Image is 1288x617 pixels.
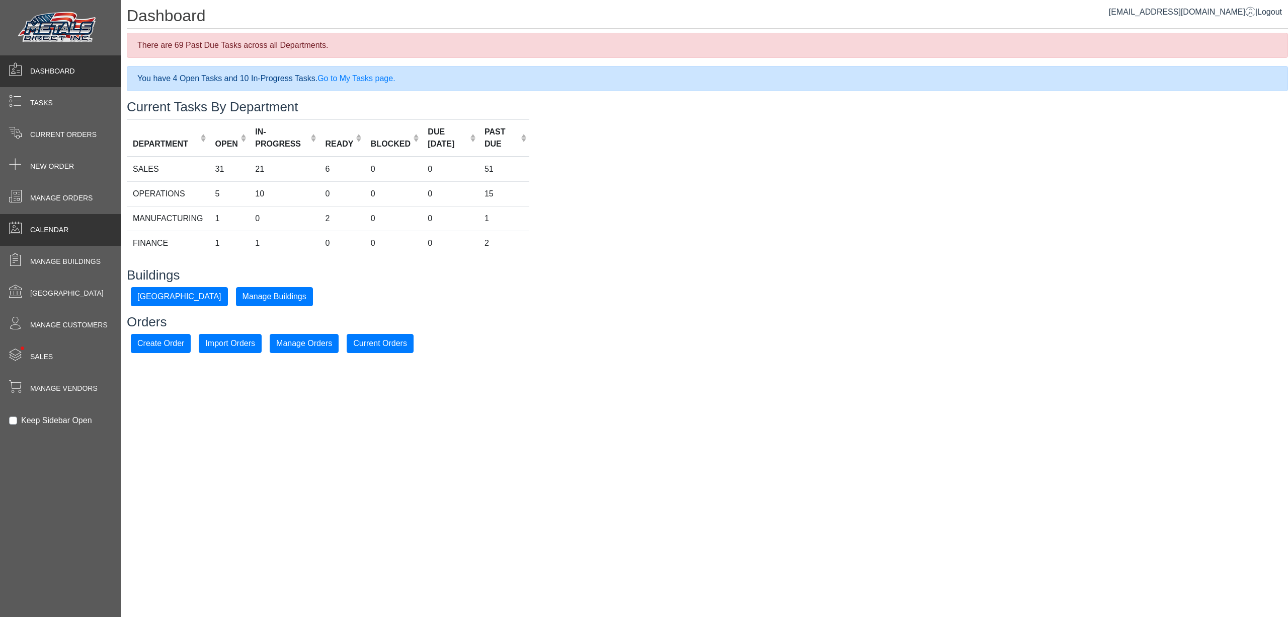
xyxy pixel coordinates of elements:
h3: Orders [127,314,1288,330]
h3: Current Tasks By Department [127,99,1288,115]
td: 2 [478,231,529,255]
span: Manage Orders [30,193,93,203]
td: 0 [422,231,478,255]
div: DEPARTMENT [133,138,198,150]
span: Dashboard [30,66,75,77]
td: 6 [319,157,364,182]
div: You have 4 Open Tasks and 10 In-Progress Tasks. [127,66,1288,91]
button: [GEOGRAPHIC_DATA] [131,287,228,306]
td: 0 [319,181,364,206]
h1: Dashboard [127,6,1288,29]
button: Manage Orders [270,334,339,353]
span: Tasks [30,98,53,108]
td: 1 [209,206,250,231]
td: 21 [249,157,319,182]
a: Current Orders [347,338,414,347]
a: Import Orders [199,338,262,347]
span: Manage Customers [30,320,108,330]
button: Import Orders [199,334,262,353]
td: 0 [365,206,422,231]
td: 0 [422,157,478,182]
td: FINANCE [127,231,209,255]
td: 5 [209,181,250,206]
a: Manage Orders [270,338,339,347]
span: Manage Vendors [30,383,98,394]
td: 31 [209,157,250,182]
a: [EMAIL_ADDRESS][DOMAIN_NAME] [1109,8,1255,16]
td: SALES [127,157,209,182]
td: 0 [422,206,478,231]
label: Keep Sidebar Open [21,415,92,427]
div: IN-PROGRESS [255,126,308,150]
div: PAST DUE [485,126,518,150]
td: MANUFACTURING [127,206,209,231]
div: | [1109,6,1282,18]
img: Metals Direct Inc Logo [15,9,101,46]
td: 0 [365,157,422,182]
span: Sales [30,352,53,362]
td: 1 [478,206,529,231]
td: 1 [209,231,250,255]
a: Manage Buildings [236,292,313,300]
a: Go to My Tasks page. [317,74,395,83]
span: • [10,332,35,365]
h3: Buildings [127,267,1288,283]
div: BLOCKED [371,138,411,150]
span: New Order [30,161,74,172]
a: Create Order [131,338,191,347]
button: Current Orders [347,334,414,353]
div: There are 69 Past Due Tasks across all Departments. [127,33,1288,58]
span: Logout [1257,8,1282,16]
span: Current Orders [30,129,97,140]
td: 2 [319,206,364,231]
div: READY [325,138,353,150]
td: 15 [478,181,529,206]
td: 1 [249,231,319,255]
span: Manage Buildings [30,256,101,267]
td: 0 [365,181,422,206]
td: 10 [249,181,319,206]
button: Create Order [131,334,191,353]
td: 0 [422,181,478,206]
div: DUE [DATE] [428,126,467,150]
td: 51 [478,157,529,182]
a: [GEOGRAPHIC_DATA] [131,292,228,300]
button: Manage Buildings [236,287,313,306]
td: 0 [319,231,364,255]
td: OPERATIONS [127,181,209,206]
td: 0 [365,231,422,255]
span: [GEOGRAPHIC_DATA] [30,288,104,299]
div: OPEN [215,138,238,150]
td: 0 [249,206,319,231]
span: Calendar [30,225,68,235]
